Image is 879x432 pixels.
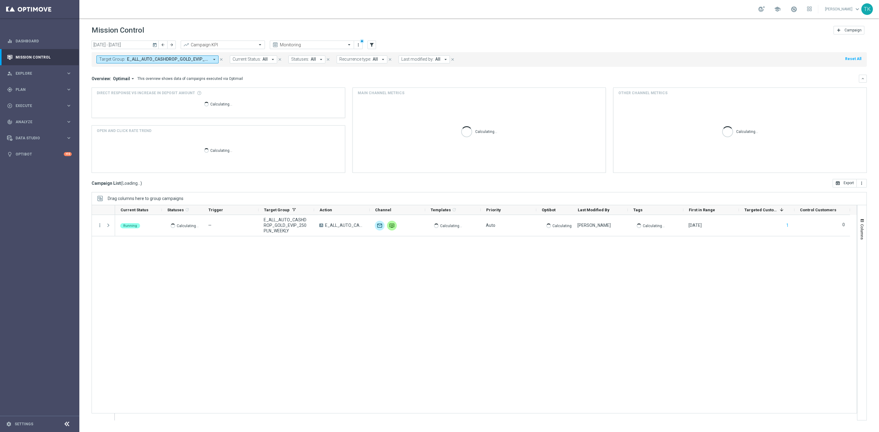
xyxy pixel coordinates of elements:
i: keyboard_arrow_down [861,77,865,81]
div: Plan [7,87,66,92]
button: track_changes Analyze keyboard_arrow_right [7,120,72,124]
div: There are unsaved changes [360,39,364,43]
i: more_vert [859,181,864,186]
h4: Other channel metrics [618,90,667,96]
i: close [388,57,392,62]
span: school [774,6,781,12]
button: Recurrence type: All arrow_drop_down [337,55,387,63]
span: Current Status: [233,57,261,62]
i: gps_fixed [7,87,13,92]
button: play_circle_outline Execute keyboard_arrow_right [7,103,72,108]
button: close [219,56,224,63]
ng-select: Campaign KPI [181,41,265,49]
i: arrow_drop_down [443,57,448,62]
i: more_vert [356,42,361,47]
p: Calculating... [440,223,462,228]
div: This overview shows data of campaigns executed via Optimail [137,76,243,81]
i: arrow_drop_down [270,57,276,62]
i: filter_alt [369,42,374,48]
i: close [278,57,282,62]
button: equalizer Dashboard [7,39,72,44]
button: Reset All [845,55,862,62]
span: Calculate column [184,206,190,213]
span: Tags [633,208,642,212]
button: gps_fixed Plan keyboard_arrow_right [7,87,72,92]
span: Action [320,208,332,212]
span: Auto [486,223,495,228]
span: Recurrence type: [339,57,371,62]
div: Private message [387,221,397,230]
i: open_in_browser [835,181,840,186]
span: Calculate column [451,206,457,213]
i: keyboard_arrow_right [66,70,72,76]
i: arrow_drop_down [318,57,324,62]
div: Mission Control [7,49,72,65]
span: ( [121,180,122,186]
button: close [325,56,331,63]
i: refresh [185,207,190,212]
span: A [319,223,323,227]
i: arrow_forward [169,43,174,47]
h3: Overview: [92,76,111,81]
button: close [277,56,283,63]
button: close [450,56,455,63]
button: arrow_forward [167,41,176,49]
h4: Main channel metrics [358,90,404,96]
a: Mission Control [16,49,72,65]
i: close [219,57,223,62]
span: E_ALL_AUTO_CASHDROP_GOLD_EVIP_250 PLN_WEEKLY [325,223,364,228]
div: +10 [64,152,72,156]
ng-select: Monitoring [270,41,354,49]
span: — [208,223,212,228]
i: preview [272,42,278,48]
span: Target Group [264,208,290,212]
i: close [450,57,455,62]
p: Calculating... [475,128,497,134]
i: close [326,57,330,62]
p: Calculating... [736,128,758,134]
span: Target Group: [99,57,125,62]
a: Settings [15,422,33,426]
i: person_search [7,71,13,76]
button: Data Studio keyboard_arrow_right [7,136,72,141]
button: keyboard_arrow_down [859,75,867,83]
span: Optimail [113,76,130,81]
div: Explore [7,71,66,76]
span: Drag columns here to group campaigns [108,196,183,201]
span: E_ALL_AUTO_CASHDROP_GOLD_EVIP_250 PLN_WEEKLY [127,57,209,62]
button: Optimail arrow_drop_down [111,76,137,81]
button: lightbulb Optibot +10 [7,152,72,157]
i: settings [6,421,12,427]
p: Calculating... [210,147,232,153]
i: lightbulb [7,152,13,157]
button: arrow_back [159,41,167,49]
p: Calculating... [643,223,665,228]
div: Data Studio [7,135,66,141]
div: 13 Oct 2025, Monday [689,223,702,228]
h4: OPEN AND CLICK RATE TREND [97,128,151,134]
i: trending_up [183,42,189,48]
div: Dashboard [7,33,72,49]
span: Explore [16,72,66,75]
i: keyboard_arrow_right [66,119,72,125]
i: add [836,28,841,33]
button: add Campaign [834,26,864,34]
p: Calculating... [177,223,199,228]
span: ) [140,180,142,186]
i: arrow_drop_down [130,76,136,81]
span: Templates [431,208,451,212]
label: 0 [842,222,845,227]
div: person_search Explore keyboard_arrow_right [7,71,72,76]
span: Campaign [845,28,862,32]
span: First in Range [689,208,715,212]
span: Statuses [167,208,184,212]
div: Analyze [7,119,66,125]
i: today [152,42,158,48]
button: Statuses: All arrow_drop_down [288,55,325,63]
i: refresh [452,207,457,212]
a: Dashboard [16,33,72,49]
button: Target Group: E_ALL_AUTO_CASHDROP_GOLD_EVIP_250 PLN_WEEKLY arrow_drop_down [96,55,219,63]
div: Tomasz Kowalczyk [577,223,611,228]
